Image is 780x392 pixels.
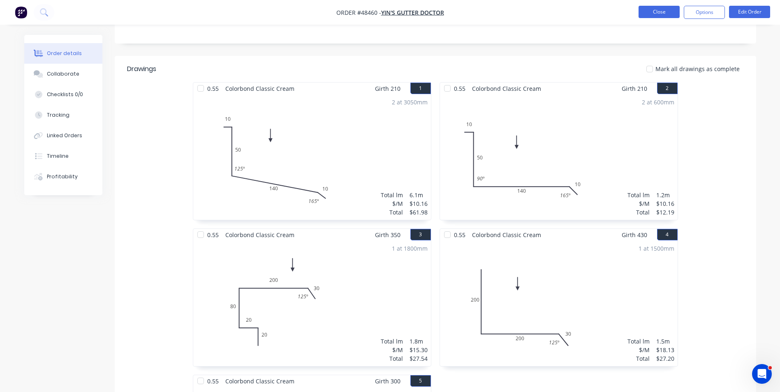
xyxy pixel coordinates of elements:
div: 1.5m [656,337,674,346]
div: 010501401090º165º2 at 600mmTotal lm$/MTotal1.2m$10.16$12.19 [440,95,678,220]
div: Drawings [127,64,156,74]
button: 4 [657,229,678,240]
span: Colorbond Classic Cream [222,83,298,95]
span: 0.55 [451,229,469,241]
div: $10.16 [656,199,674,208]
div: Total [381,208,403,217]
button: 1 [410,83,431,94]
button: 2 [657,83,678,94]
span: 0.55 [204,229,222,241]
span: 0.55 [204,83,222,95]
span: Colorbond Classic Cream [469,83,544,95]
span: Girth 300 [375,375,400,387]
div: Total lm [381,337,403,346]
iframe: Intercom live chat [752,364,772,384]
div: 2 at 600mm [642,98,674,106]
div: 2 at 3050mm [392,98,428,106]
div: Total [627,208,650,217]
div: $27.20 [656,354,674,363]
span: Colorbond Classic Cream [469,229,544,241]
div: 1 at 1500mm [639,244,674,253]
span: 0.55 [204,375,222,387]
button: Collaborate [24,64,102,84]
button: 3 [410,229,431,240]
div: 020208020030125º1 at 1800mmTotal lm$/MTotal1.8m$15.30$27.54 [193,241,431,366]
span: Colorbond Classic Cream [222,229,298,241]
span: 0.55 [451,83,469,95]
div: Total [381,354,403,363]
div: Checklists 0/0 [47,91,83,98]
div: Total [627,354,650,363]
div: $12.19 [656,208,674,217]
div: $/M [381,199,403,208]
span: Girth 210 [622,83,647,95]
div: Linked Orders [47,132,82,139]
div: 1.8m [410,337,428,346]
div: Collaborate [47,70,79,78]
button: Timeline [24,146,102,166]
div: 1.2m [656,191,674,199]
span: Order #48460 - [336,9,381,16]
span: Girth 210 [375,83,400,95]
img: Factory [15,6,27,18]
span: Girth 430 [622,229,647,241]
div: $10.16 [410,199,428,208]
div: $15.30 [410,346,428,354]
div: $/M [627,199,650,208]
button: Close [639,6,680,18]
button: Linked Orders [24,125,102,146]
span: Girth 350 [375,229,400,241]
button: Options [684,6,725,19]
span: Colorbond Classic Cream [222,375,298,387]
button: Tracking [24,105,102,125]
span: Mark all drawings as complete [655,65,740,73]
div: Timeline [47,152,69,160]
button: Edit Order [729,6,770,18]
button: Order details [24,43,102,64]
div: $/M [381,346,403,354]
div: 1 at 1800mm [392,244,428,253]
button: Checklists 0/0 [24,84,102,105]
div: 0105014010125º165º2 at 3050mmTotal lm$/MTotal6.1m$10.16$61.98 [193,95,431,220]
a: Yin's Gutter Doctor [381,9,444,16]
button: 5 [410,375,431,387]
div: 020020030125º1 at 1500mmTotal lm$/MTotal1.5m$18.13$27.20 [440,241,678,366]
div: Total lm [627,191,650,199]
div: Total lm [627,337,650,346]
button: Profitability [24,166,102,187]
div: $18.13 [656,346,674,354]
div: $61.98 [410,208,428,217]
div: Total lm [381,191,403,199]
div: $/M [627,346,650,354]
div: 6.1m [410,191,428,199]
div: Profitability [47,173,78,180]
div: $27.54 [410,354,428,363]
div: Order details [47,50,82,57]
div: Tracking [47,111,69,119]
